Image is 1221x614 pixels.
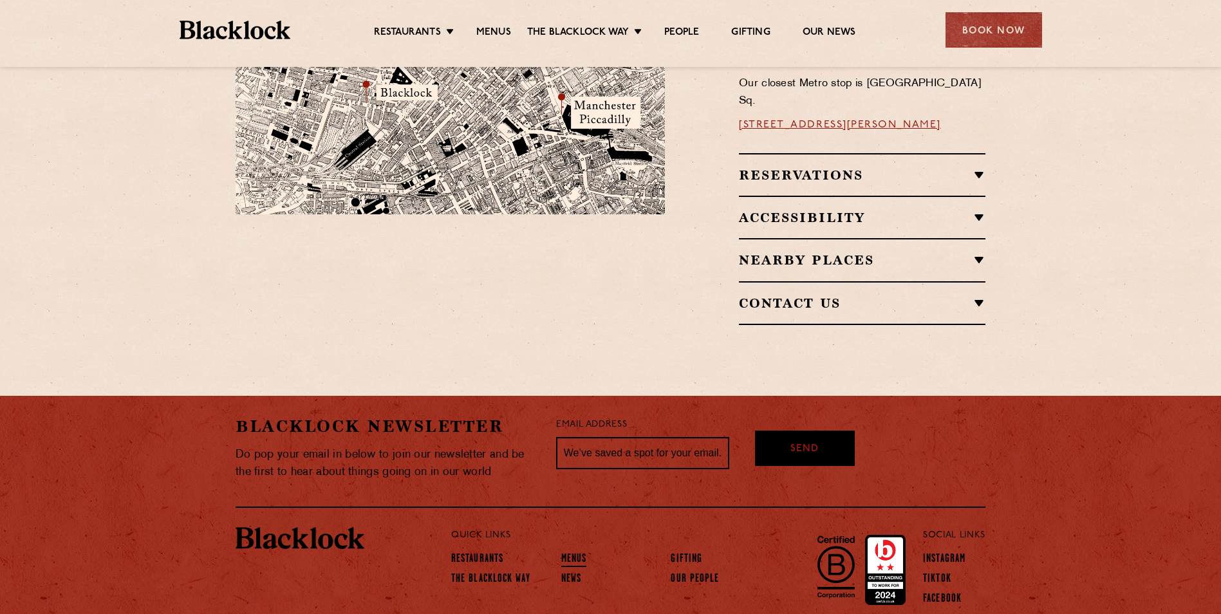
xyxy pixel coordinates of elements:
h2: Reservations [739,167,985,183]
h2: Nearby Places [739,252,985,268]
input: We’ve saved a spot for your email... [556,437,729,469]
h2: Blacklock Newsletter [236,415,537,438]
p: Quick Links [451,527,881,544]
a: The Blacklock Way [527,26,629,41]
label: Email Address [556,418,627,433]
p: Social Links [923,527,985,544]
a: Menus [476,26,511,41]
a: The Blacklock Way [451,573,530,587]
h2: Accessibility [739,210,985,225]
p: Do pop your email in below to join our newsletter and be the first to hear about things going on ... [236,446,537,481]
img: BL_Textured_Logo-footer-cropped.svg [180,21,291,39]
a: Our People [671,573,719,587]
a: TikTok [923,573,951,587]
a: Gifting [671,553,702,567]
img: Accred_2023_2star.png [865,535,906,606]
a: Facebook [923,593,962,607]
a: News [561,573,581,587]
span: Send [790,442,819,457]
a: Instagram [923,553,965,567]
img: B-Corp-Logo-Black-RGB.svg [810,528,862,606]
h2: Contact Us [739,295,985,311]
span: Our closest Metro stop is [GEOGRAPHIC_DATA] Sq. [739,79,982,106]
img: svg%3E [527,205,707,325]
a: Menus [561,553,587,567]
a: Restaurants [374,26,441,41]
img: BL_Textured_Logo-footer-cropped.svg [236,527,364,549]
a: Gifting [731,26,770,41]
a: Restaurants [451,553,503,567]
a: Our News [803,26,856,41]
a: People [664,26,699,41]
div: Book Now [946,12,1042,48]
a: [STREET_ADDRESS][PERSON_NAME] [739,120,941,130]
